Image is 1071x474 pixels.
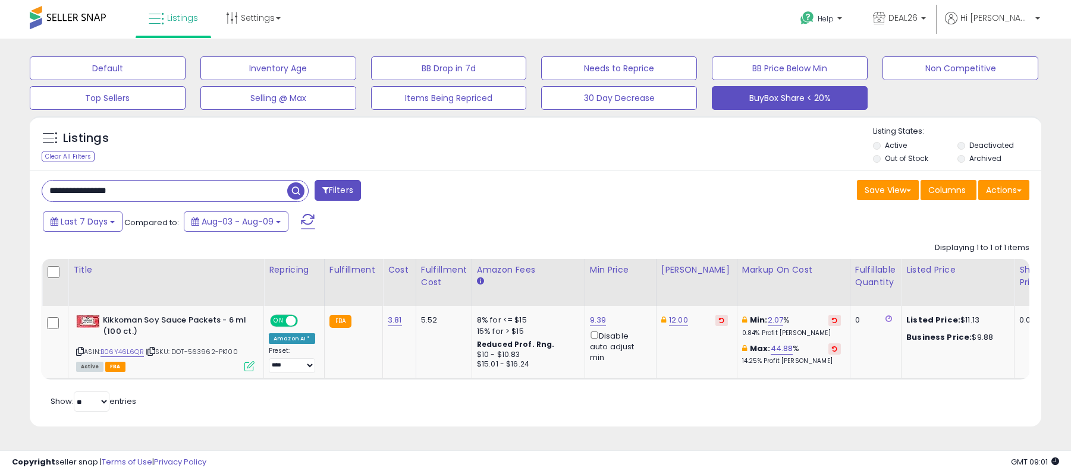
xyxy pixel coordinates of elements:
[906,314,960,326] b: Listed Price:
[873,126,1041,137] p: Listing States:
[750,343,771,354] b: Max:
[61,216,108,227] span: Last 7 Days
[146,347,238,356] span: | SKU: DOT-563962-PK100
[712,86,868,110] button: BuyBox Share < 20%
[477,359,576,369] div: $15.01 - $16.24
[202,216,274,227] span: Aug-03 - Aug-09
[906,331,972,343] b: Business Price:
[978,180,1029,200] button: Actions
[945,12,1040,39] a: Hi [PERSON_NAME]
[742,329,841,337] p: 0.84% Profit [PERSON_NAME]
[154,456,206,467] a: Privacy Policy
[791,2,854,39] a: Help
[906,315,1005,326] div: $11.13
[477,350,576,360] div: $10 - $10.83
[388,314,402,326] a: 3.81
[541,86,697,110] button: 30 Day Decrease
[371,86,527,110] button: Items Being Repriced
[818,14,834,24] span: Help
[421,315,463,326] div: 5.52
[329,264,378,276] div: Fulfillment
[167,12,198,24] span: Listings
[921,180,976,200] button: Columns
[200,56,356,80] button: Inventory Age
[855,264,896,289] div: Fulfillable Quantity
[590,314,607,326] a: 9.39
[742,345,747,352] i: This overrides the store level max markup for this listing
[388,264,411,276] div: Cost
[371,56,527,80] button: BB Drop in 7d
[200,86,356,110] button: Selling @ Max
[719,317,724,323] i: Revert to store-level Dynamic Max Price
[885,153,928,163] label: Out of Stock
[477,315,576,326] div: 8% for <= $15
[742,316,747,324] i: This overrides the store level min markup for this listing
[768,314,784,326] a: 2.07
[269,347,315,374] div: Preset:
[969,140,1014,150] label: Deactivated
[105,362,125,372] span: FBA
[742,264,845,276] div: Markup on Cost
[477,326,576,337] div: 15% for > $15
[590,264,651,276] div: Min Price
[76,315,255,370] div: ASIN:
[857,180,919,200] button: Save View
[1019,315,1039,326] div: 0.00
[960,12,1032,24] span: Hi [PERSON_NAME]
[271,316,286,326] span: ON
[855,315,892,326] div: 0
[742,343,841,365] div: %
[296,316,315,326] span: OFF
[76,315,100,328] img: 510TFJuUsML._SL40_.jpg
[477,276,484,287] small: Amazon Fees.
[63,130,109,147] h5: Listings
[882,56,1038,80] button: Non Competitive
[712,56,868,80] button: BB Price Below Min
[184,211,288,232] button: Aug-03 - Aug-09
[590,329,647,364] div: Disable auto adjust min
[329,315,351,328] small: FBA
[661,316,666,324] i: This overrides the store level Dynamic Max Price for this listing
[76,362,103,372] span: All listings currently available for purchase on Amazon
[42,151,95,162] div: Clear All Filters
[100,347,144,357] a: B06Y46L6QR
[103,315,247,340] b: Kikkoman Soy Sauce Packets - 6 ml (100 ct.)
[1019,264,1043,289] div: Ship Price
[51,396,136,407] span: Show: entries
[742,357,841,365] p: 14.25% Profit [PERSON_NAME]
[43,211,123,232] button: Last 7 Days
[771,343,793,355] a: 44.88
[73,264,259,276] div: Title
[269,264,319,276] div: Repricing
[661,264,732,276] div: [PERSON_NAME]
[885,140,907,150] label: Active
[315,180,361,201] button: Filters
[12,456,55,467] strong: Copyright
[669,314,688,326] a: 12.00
[906,264,1009,276] div: Listed Price
[102,456,152,467] a: Terms of Use
[888,12,918,24] span: DEAL26
[928,184,966,196] span: Columns
[1011,456,1059,467] span: 2025-08-17 09:01 GMT
[124,217,179,228] span: Compared to:
[832,317,837,323] i: Revert to store-level Min Markup
[832,346,837,352] i: Revert to store-level Max Markup
[30,86,186,110] button: Top Sellers
[737,259,850,306] th: The percentage added to the cost of goods (COGS) that forms the calculator for Min & Max prices.
[742,315,841,337] div: %
[421,264,467,289] div: Fulfillment Cost
[269,333,315,344] div: Amazon AI *
[800,11,815,26] i: Get Help
[750,314,768,326] b: Min:
[906,332,1005,343] div: $9.88
[541,56,697,80] button: Needs to Reprice
[477,264,580,276] div: Amazon Fees
[30,56,186,80] button: Default
[969,153,1001,163] label: Archived
[935,242,1029,254] div: Displaying 1 to 1 of 1 items
[477,339,555,349] b: Reduced Prof. Rng.
[12,457,206,468] div: seller snap | |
